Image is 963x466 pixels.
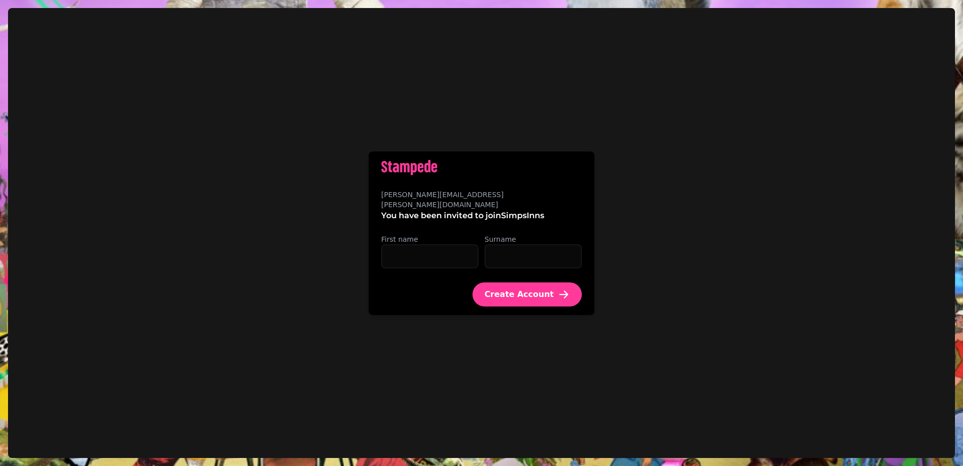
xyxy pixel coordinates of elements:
p: You have been invited to join SimpsInns [381,210,582,222]
label: Surname [485,234,582,244]
label: First name [381,234,478,244]
label: [PERSON_NAME][EMAIL_ADDRESS][PERSON_NAME][DOMAIN_NAME] [381,190,582,210]
button: Create Account [472,282,582,306]
span: Create Account [485,290,554,298]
